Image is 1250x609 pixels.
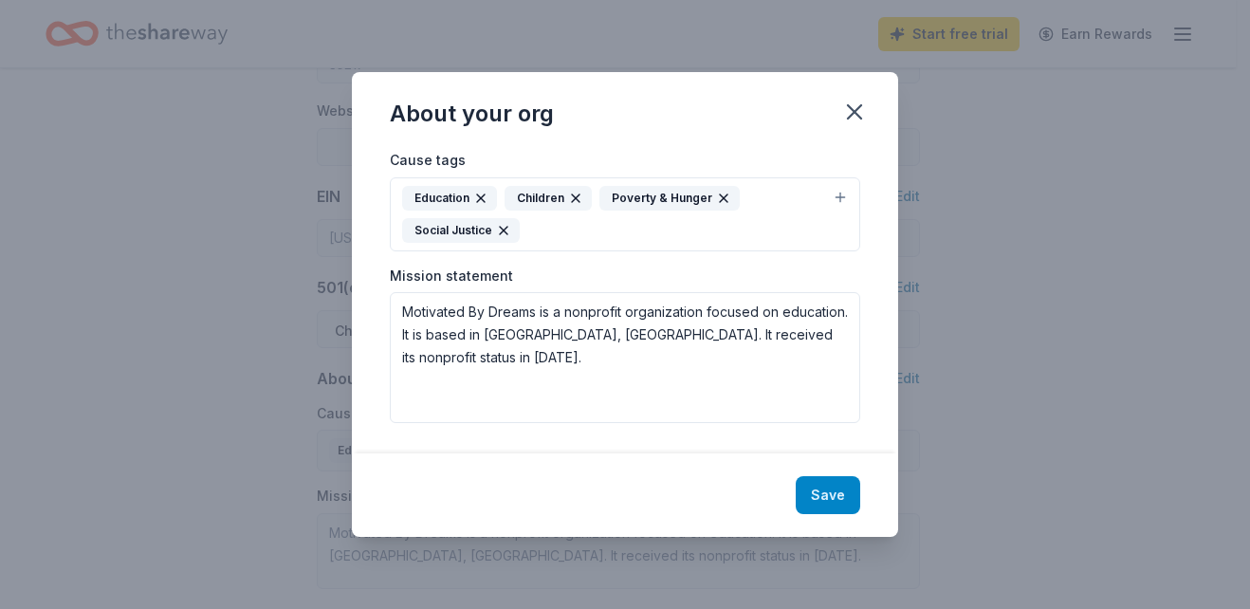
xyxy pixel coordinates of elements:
button: Save [796,476,860,514]
div: About your org [390,99,554,129]
div: Children [505,186,592,211]
button: EducationChildrenPoverty & HungerSocial Justice [390,177,860,251]
textarea: Motivated By Dreams is a nonprofit organization focused on education. It is based in [GEOGRAPHIC_... [390,292,860,423]
label: Cause tags [390,151,466,170]
div: Education [402,186,497,211]
label: Mission statement [390,267,513,286]
div: Poverty & Hunger [599,186,740,211]
div: Social Justice [402,218,520,243]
